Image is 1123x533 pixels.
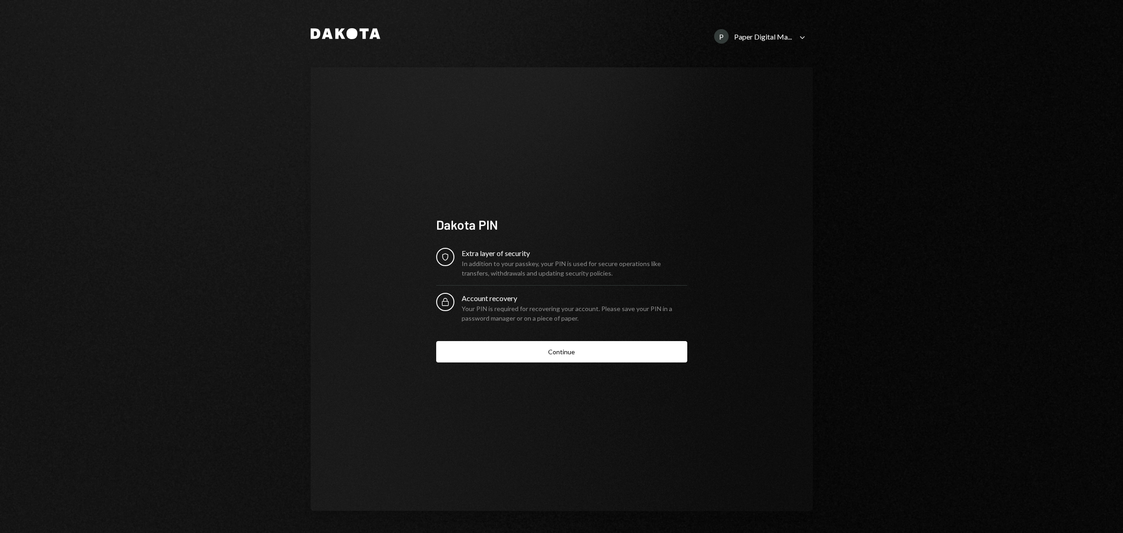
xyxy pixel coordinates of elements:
[462,259,687,278] div: In addition to your passkey, your PIN is used for secure operations like transfers, withdrawals a...
[714,29,729,44] div: P
[462,293,687,304] div: Account recovery
[734,32,792,41] div: Paper Digital Ma...
[462,248,687,259] div: Extra layer of security
[462,304,687,323] div: Your PIN is required for recovering your account. Please save your PIN in a password manager or o...
[436,341,687,362] button: Continue
[436,216,687,234] div: Dakota PIN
